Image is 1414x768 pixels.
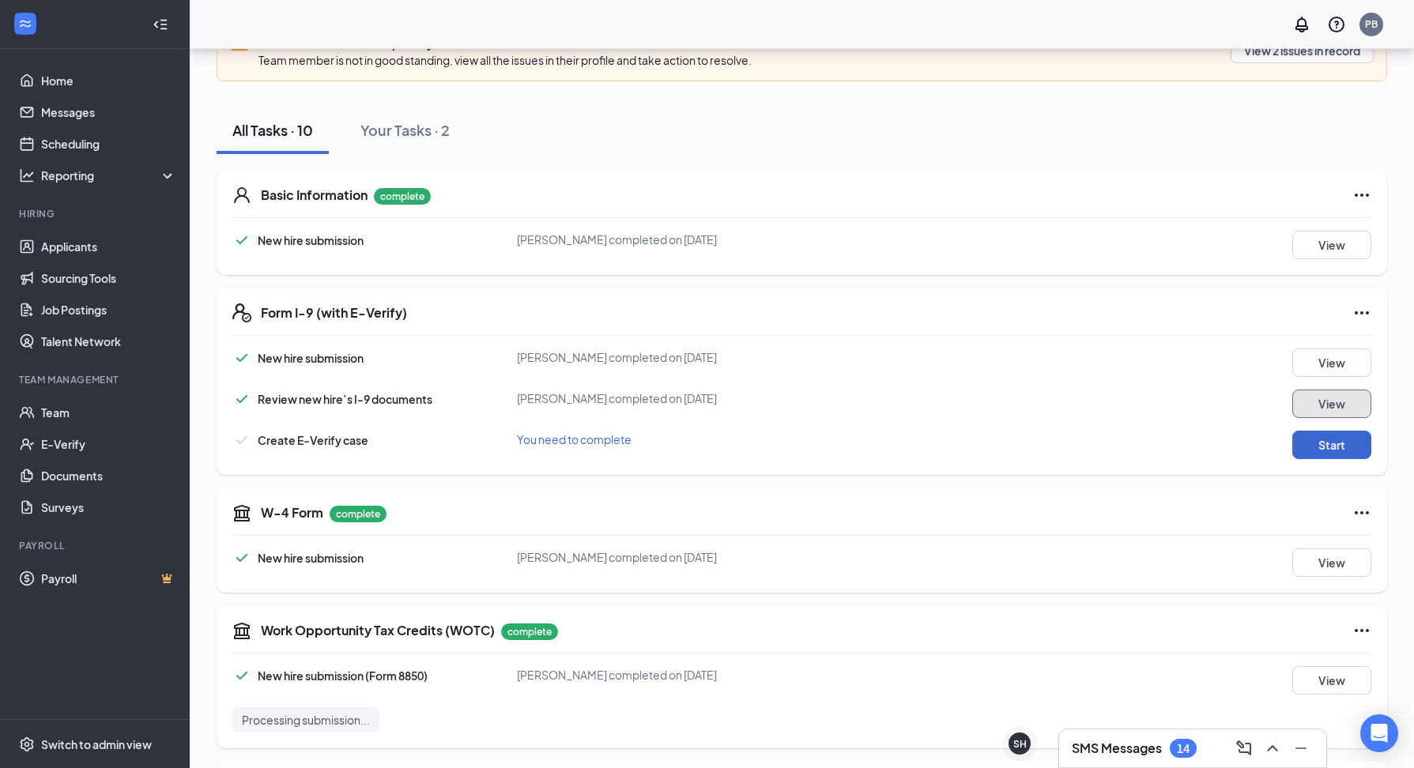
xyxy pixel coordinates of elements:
svg: ChevronUp [1263,739,1282,758]
div: Reporting [41,168,177,183]
div: Team Management [19,373,173,386]
span: [PERSON_NAME] completed on [DATE] [517,350,717,364]
h5: Work Opportunity Tax Credits (WOTC) [261,622,495,639]
span: New hire submission [258,551,364,565]
button: Start [1292,431,1371,459]
svg: Ellipses [1352,621,1371,640]
svg: Minimize [1291,739,1310,758]
button: View [1292,390,1371,418]
span: [PERSON_NAME] completed on [DATE] [517,550,717,564]
svg: Ellipses [1352,503,1371,522]
h5: W-4 Form [261,504,323,521]
svg: WorkstreamLogo [17,16,33,32]
svg: Ellipses [1352,303,1371,322]
a: Applicants [41,231,176,262]
a: Messages [41,96,176,128]
a: Talent Network [41,326,176,357]
button: Minimize [1288,736,1314,761]
span: Processing submission... [242,712,370,728]
a: Job Postings [41,294,176,326]
a: E-Verify [41,428,176,460]
svg: Checkmark [232,348,251,367]
a: PayrollCrown [41,563,176,594]
span: New hire submission [258,233,364,247]
h3: SMS Messages [1072,740,1162,757]
div: Switch to admin view [41,736,152,752]
h5: Form I-9 (with E-Verify) [261,304,407,322]
span: [PERSON_NAME] completed on [DATE] [517,232,717,247]
span: Review new hire’s I-9 documents [258,392,432,406]
a: Team [41,397,176,428]
svg: TaxGovernmentIcon [232,621,251,640]
svg: QuestionInfo [1327,15,1346,34]
svg: Ellipses [1352,186,1371,205]
span: You need to complete [517,432,632,446]
button: View [1292,231,1371,259]
div: PB [1365,17,1378,31]
svg: Checkmark [232,231,251,250]
span: Team member is not in good standing, view all the issues in their profile and take action to reso... [258,53,752,67]
a: Sourcing Tools [41,262,176,294]
div: SH [1013,737,1027,751]
a: Documents [41,460,176,491]
span: Create E-Verify case [258,433,368,447]
span: New hire submission [258,351,364,365]
a: Scheduling [41,128,176,160]
svg: Notifications [1292,15,1311,34]
a: Home [41,65,176,96]
div: All Tasks · 10 [232,120,313,140]
svg: User [232,186,251,205]
svg: Settings [19,736,35,752]
div: Hiring [19,207,173,220]
span: [PERSON_NAME] completed on [DATE] [517,391,717,405]
button: View [1292,666,1371,695]
div: Payroll [19,539,173,552]
div: Open Intercom Messenger [1360,714,1398,752]
div: 14 [1177,742,1190,755]
svg: FormI9EVerifyIcon [232,303,251,322]
p: complete [501,623,558,640]
p: complete [374,188,431,205]
svg: Checkmark [232,666,251,685]
button: View 2 issues in record [1231,38,1374,63]
svg: ComposeMessage [1235,739,1254,758]
button: View [1292,348,1371,377]
span: [PERSON_NAME] completed on [DATE] [517,668,717,682]
p: complete [330,506,386,522]
svg: Checkmark [232,548,251,567]
span: New hire submission (Form 8850) [258,668,428,683]
button: View [1292,548,1371,577]
a: Surveys [41,491,176,523]
svg: Checkmark [232,390,251,408]
button: ChevronUp [1260,736,1285,761]
div: Your Tasks · 2 [360,120,450,140]
h5: Basic Information [261,186,368,204]
button: ComposeMessage [1231,736,1257,761]
svg: TaxGovernmentIcon [232,503,251,522]
svg: Analysis [19,168,35,183]
svg: Checkmark [232,431,251,450]
svg: Collapse [153,17,168,32]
